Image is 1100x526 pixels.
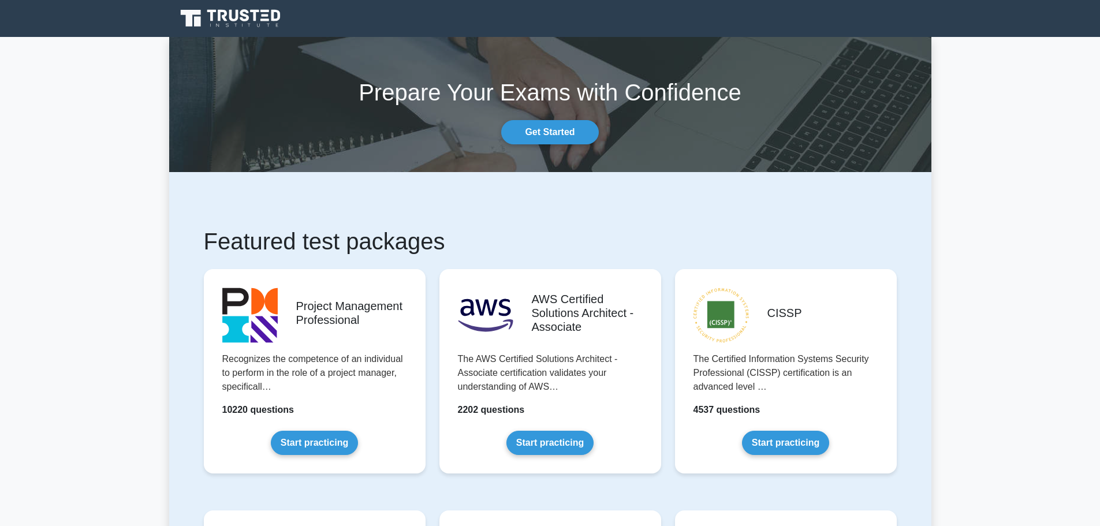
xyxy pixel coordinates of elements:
[742,431,829,455] a: Start practicing
[204,227,897,255] h1: Featured test packages
[506,431,594,455] a: Start practicing
[501,120,598,144] a: Get Started
[169,79,931,106] h1: Prepare Your Exams with Confidence
[271,431,358,455] a: Start practicing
